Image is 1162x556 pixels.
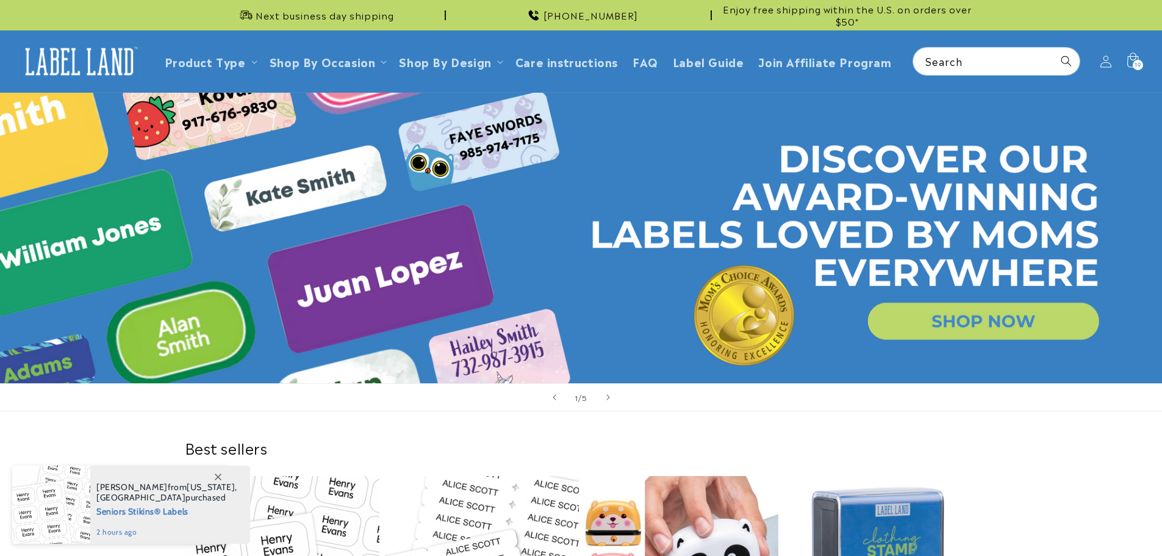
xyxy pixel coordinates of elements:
span: 19 [1135,60,1141,70]
a: Product Type [165,53,246,70]
span: Care instructions [515,54,618,68]
span: FAQ [633,54,658,68]
button: Search [1053,48,1080,74]
span: 1 [575,391,578,403]
span: [PHONE_NUMBER] [543,9,638,21]
h2: Best sellers [185,438,978,457]
span: 2 hours ago [96,527,237,538]
span: [GEOGRAPHIC_DATA] [96,492,185,503]
a: FAQ [625,47,665,76]
summary: Shop By Design [392,47,507,76]
a: Care instructions [508,47,625,76]
summary: Shop By Occasion [262,47,392,76]
span: from , purchased [96,482,237,503]
span: Seniors Stikins® Labels [96,503,237,518]
span: 5 [582,391,587,403]
summary: Product Type [157,47,262,76]
button: Next slide [595,384,622,411]
span: Enjoy free shipping within the U.S. on orders over $50* [717,3,978,27]
a: Join Affiliate Program [751,47,898,76]
a: Shop By Design [399,53,491,70]
a: Label Guide [665,47,751,76]
button: Previous slide [541,384,568,411]
img: Label Land [18,43,140,81]
span: / [578,391,582,403]
span: Join Affiliate Program [758,54,891,68]
span: Next business day shipping [256,9,394,21]
span: Label Guide [673,54,744,68]
span: [US_STATE] [187,482,235,493]
a: Label Land [14,38,145,85]
span: Shop By Occasion [270,54,376,68]
span: [PERSON_NAME] [96,482,168,493]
